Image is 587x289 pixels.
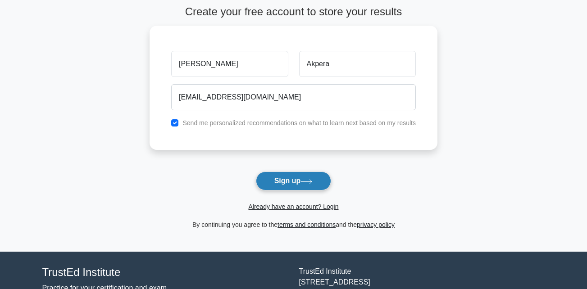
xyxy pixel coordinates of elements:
[182,119,416,126] label: Send me personalized recommendations on what to learn next based on my results
[150,5,437,18] h4: Create your free account to store your results
[248,203,338,210] a: Already have an account? Login
[171,84,416,110] input: Email
[144,219,443,230] div: By continuing you agree to the and the
[171,51,288,77] input: First name
[42,266,288,279] h4: TrustEd Institute
[357,221,395,228] a: privacy policy
[299,51,416,77] input: Last name
[256,172,332,190] button: Sign up
[278,221,336,228] a: terms and conditions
